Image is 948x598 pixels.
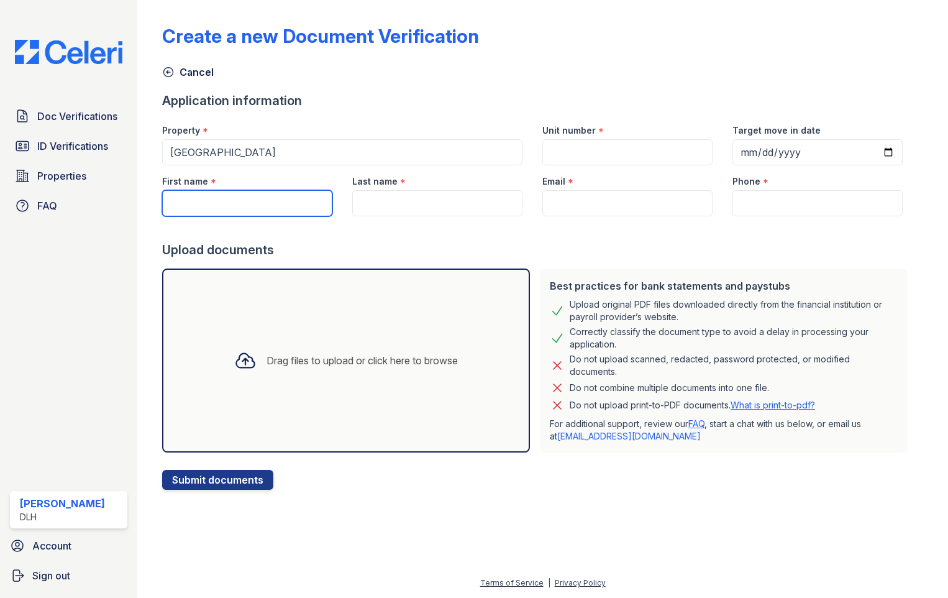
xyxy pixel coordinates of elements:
[162,25,479,47] div: Create a new Document Verification
[555,578,606,587] a: Privacy Policy
[570,399,815,412] p: Do not upload print-to-PDF documents.
[732,124,821,137] label: Target move in date
[162,241,913,259] div: Upload documents
[162,175,208,188] label: First name
[37,198,57,213] span: FAQ
[5,533,132,558] a: Account
[570,380,769,395] div: Do not combine multiple documents into one file.
[480,578,544,587] a: Terms of Service
[570,353,898,378] div: Do not upload scanned, redacted, password protected, or modified documents.
[352,175,398,188] label: Last name
[732,175,760,188] label: Phone
[37,168,86,183] span: Properties
[162,470,273,490] button: Submit documents
[688,418,704,429] a: FAQ
[10,134,127,159] a: ID Verifications
[5,563,132,588] a: Sign out
[267,353,458,368] div: Drag files to upload or click here to browse
[542,175,565,188] label: Email
[32,538,71,553] span: Account
[570,326,898,351] div: Correctly classify the document type to avoid a delay in processing your application.
[162,65,214,80] a: Cancel
[162,92,913,109] div: Application information
[10,193,127,218] a: FAQ
[37,109,117,124] span: Doc Verifications
[548,578,550,587] div: |
[557,431,701,441] a: [EMAIL_ADDRESS][DOMAIN_NAME]
[542,124,596,137] label: Unit number
[20,511,105,523] div: DLH
[20,496,105,511] div: [PERSON_NAME]
[32,568,70,583] span: Sign out
[162,124,200,137] label: Property
[37,139,108,154] span: ID Verifications
[731,400,815,410] a: What is print-to-pdf?
[10,104,127,129] a: Doc Verifications
[570,298,898,323] div: Upload original PDF files downloaded directly from the financial institution or payroll provider’...
[550,278,898,293] div: Best practices for bank statements and paystubs
[10,163,127,188] a: Properties
[5,40,132,64] img: CE_Logo_Blue-a8612792a0a2168367f1c8372b55b34899dd931a85d93a1a3d3e32e68fde9ad4.png
[550,418,898,443] p: For additional support, review our , start a chat with us below, or email us at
